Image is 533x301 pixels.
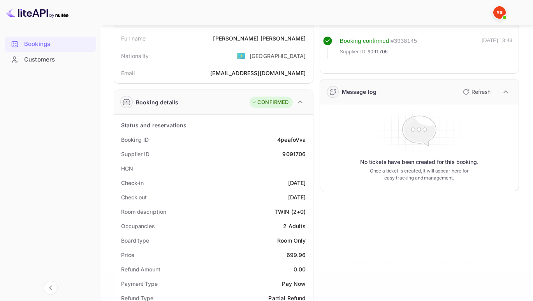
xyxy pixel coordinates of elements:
div: Nationality [121,52,149,60]
div: Email [121,69,135,77]
div: Check-in [121,179,144,187]
div: Status and reservations [121,121,186,129]
div: Bookings [24,40,92,49]
div: Supplier ID [121,150,150,158]
div: Booking confirmed [340,37,389,46]
div: Message log [342,88,377,96]
div: Price [121,251,134,259]
button: Refresh [458,86,494,98]
div: Occupancies [121,222,155,230]
div: [DATE] [288,179,306,187]
button: Collapse navigation [44,281,58,295]
div: # 3938145 [391,37,417,46]
div: 699.96 [287,251,306,259]
div: Refund Amount [121,265,160,273]
span: Supplier ID: [340,48,367,56]
div: 0.00 [294,265,306,273]
div: [PERSON_NAME] [PERSON_NAME] [213,34,306,42]
div: Bookings [5,37,96,52]
div: 9091706 [282,150,306,158]
div: Room description [121,208,166,216]
div: Pay Now [282,280,306,288]
div: Room Only [277,236,306,245]
div: Booking ID [121,136,149,144]
div: [GEOGRAPHIC_DATA] [250,52,306,60]
div: [DATE] [288,193,306,201]
div: 4peafoVva [277,136,306,144]
a: Bookings [5,37,96,51]
div: [DATE] 13:43 [482,37,512,59]
div: Board type [121,236,149,245]
div: HCN [121,164,133,173]
div: [EMAIL_ADDRESS][DOMAIN_NAME] [210,69,306,77]
div: CONFIRMED [252,99,288,106]
div: Booking details [136,98,178,106]
img: LiteAPI logo [6,6,69,19]
p: Once a ticket is created, it will appear here for easy tracking and management. [366,167,472,181]
p: No tickets have been created for this booking. [360,158,478,166]
div: Payment Type [121,280,158,288]
a: Customers [5,52,96,67]
p: Refresh [471,88,491,96]
div: Full name [121,34,146,42]
div: Check out [121,193,147,201]
div: TWIN (2+0) [274,208,306,216]
span: 9091706 [368,48,388,56]
span: United States [237,49,246,63]
img: Yandex Support [493,6,506,19]
div: 2 Adults [283,222,306,230]
div: Customers [24,55,92,64]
